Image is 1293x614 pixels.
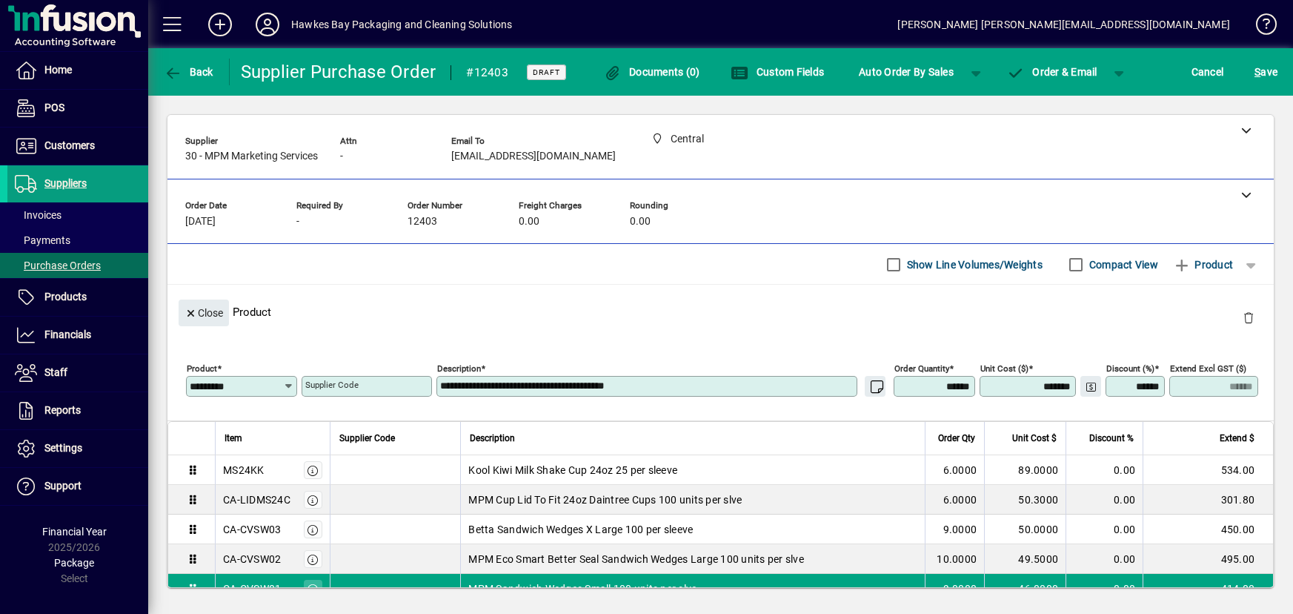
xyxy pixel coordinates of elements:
[1188,59,1228,85] button: Cancel
[468,522,693,537] span: Betta Sandwich Wedges X Large 100 per sleeve
[1080,376,1101,397] button: Change Price Levels
[925,485,984,515] td: 6.0000
[175,306,233,319] app-page-header-button: Close
[179,300,229,326] button: Close
[470,430,515,446] span: Description
[468,552,804,567] span: MPM Eco Smart Better Seal Sandwich Wedges Large 100 units per slve
[980,363,1028,374] mat-label: Unit Cost ($)
[1143,515,1273,544] td: 450.00
[1089,430,1134,446] span: Discount %
[1143,455,1273,485] td: 534.00
[241,60,436,84] div: Supplier Purchase Order
[533,67,560,77] span: Draft
[468,492,742,507] span: MPM Cup Lid To Fit 24oz Daintree Cups 100 units per slve
[223,463,265,478] div: MS24KK
[984,544,1066,574] td: 49.5000
[1170,363,1246,374] mat-label: Extend excl GST ($)
[15,260,101,271] span: Purchase Orders
[1086,257,1158,272] label: Compact View
[731,66,824,78] span: Custom Fields
[468,581,697,596] span: MPM Sandwich Wedges Small 100 units per slve
[1166,251,1240,278] button: Product
[44,442,82,454] span: Settings
[185,151,318,162] span: 30 - MPM Marketing Services
[44,139,95,151] span: Customers
[185,301,223,326] span: Close
[1066,574,1143,604] td: 0.00
[44,64,72,76] span: Home
[925,574,984,604] td: 9.0000
[1066,455,1143,485] td: 0.00
[7,430,148,467] a: Settings
[897,13,1230,36] div: [PERSON_NAME] [PERSON_NAME][EMAIL_ADDRESS][DOMAIN_NAME]
[851,59,961,85] button: Auto Order By Sales
[1254,60,1277,84] span: ave
[600,59,704,85] button: Documents (0)
[291,13,513,36] div: Hawkes Bay Packaging and Cleaning Solutions
[196,11,244,38] button: Add
[244,11,291,38] button: Profile
[223,522,281,537] div: CA-CVSW03
[1191,60,1224,84] span: Cancel
[1220,430,1254,446] span: Extend $
[466,61,508,85] div: #12403
[44,177,87,189] span: Suppliers
[1254,66,1260,78] span: S
[7,128,148,165] a: Customers
[7,279,148,316] a: Products
[164,66,213,78] span: Back
[44,329,91,340] span: Financials
[1231,300,1266,335] button: Delete
[7,392,148,429] a: Reports
[1007,66,1097,78] span: Order & Email
[7,354,148,392] a: Staff
[187,363,217,374] mat-label: Product
[1173,253,1233,277] span: Product
[859,60,954,84] span: Auto Order By Sales
[604,66,700,78] span: Documents (0)
[904,257,1043,272] label: Show Line Volumes/Weights
[7,468,148,505] a: Support
[727,59,828,85] button: Custom Fields
[167,285,1274,339] div: Product
[437,363,481,374] mat-label: Description
[1143,544,1273,574] td: 495.00
[1000,59,1105,85] button: Order & Email
[54,557,94,569] span: Package
[1245,3,1274,51] a: Knowledge Base
[7,90,148,127] a: POS
[340,151,343,162] span: -
[1143,485,1273,515] td: 301.80
[1231,311,1266,324] app-page-header-button: Delete
[1106,363,1154,374] mat-label: Discount (%)
[1143,574,1273,604] td: 414.00
[1066,515,1143,544] td: 0.00
[7,317,148,354] a: Financials
[225,430,242,446] span: Item
[42,526,107,538] span: Financial Year
[44,404,81,416] span: Reports
[984,455,1066,485] td: 89.0000
[408,216,437,228] span: 12403
[44,291,87,303] span: Products
[160,59,217,85] button: Back
[148,59,230,85] app-page-header-button: Back
[630,216,651,228] span: 0.00
[44,366,67,378] span: Staff
[7,202,148,228] a: Invoices
[339,430,395,446] span: Supplier Code
[1066,485,1143,515] td: 0.00
[984,574,1066,604] td: 46.0000
[7,52,148,89] a: Home
[185,216,216,228] span: [DATE]
[894,363,949,374] mat-label: Order Quantity
[451,151,616,162] span: [EMAIL_ADDRESS][DOMAIN_NAME]
[223,492,290,507] div: CA-LIDMS24C
[938,430,975,446] span: Order Qty
[223,581,281,596] div: CA-CVSW01
[925,515,984,544] td: 9.0000
[925,544,984,574] td: 10.0000
[519,216,539,228] span: 0.00
[296,216,299,228] span: -
[984,515,1066,544] td: 50.0000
